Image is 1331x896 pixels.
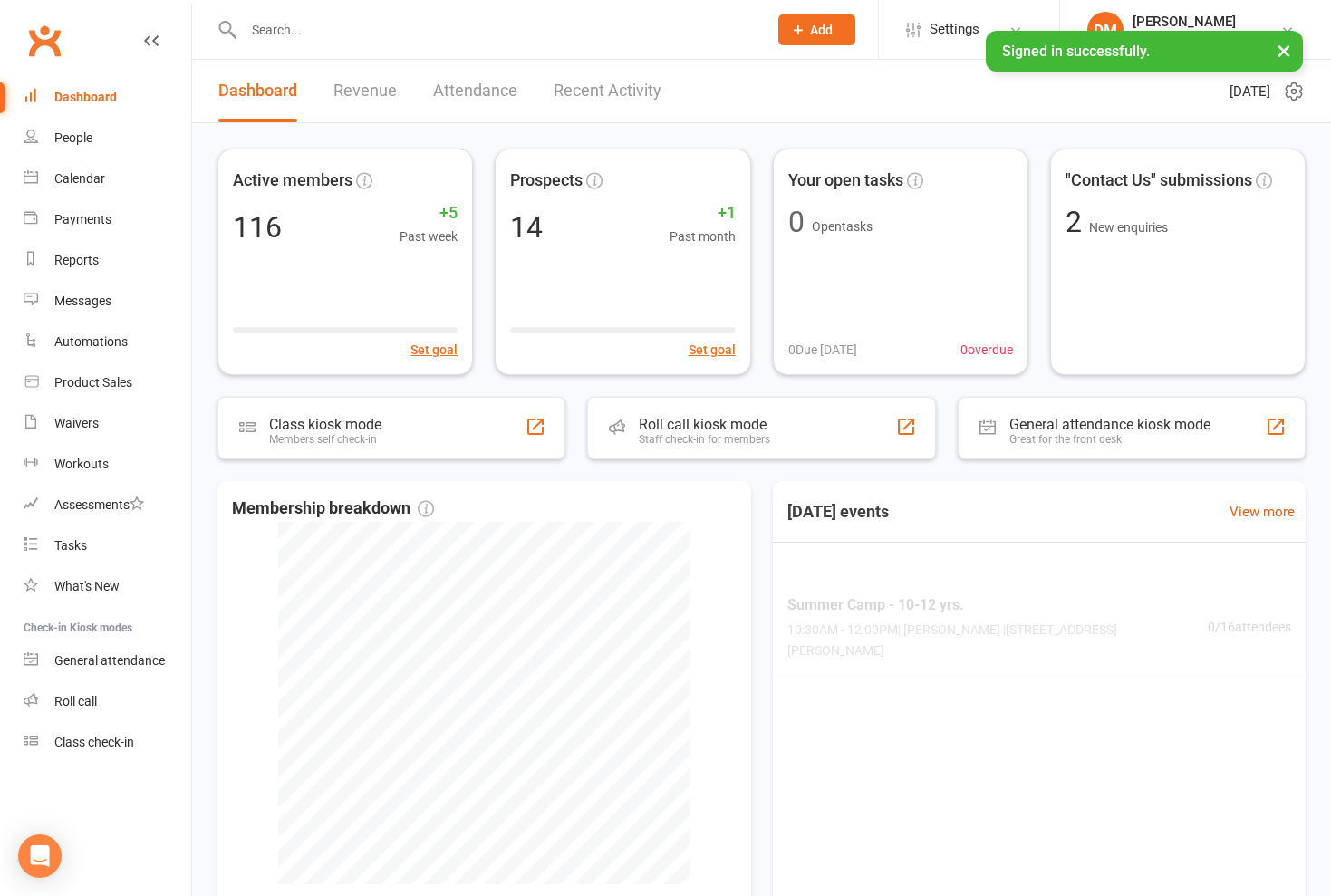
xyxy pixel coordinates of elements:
span: Past month [670,226,736,246]
span: 0 / 16 attendees [1208,617,1291,637]
a: Waivers [24,403,191,444]
span: New enquiries [1089,220,1168,235]
input: Search... [238,17,755,43]
span: 0 overdue [960,340,1013,360]
a: Payments [24,199,191,240]
div: DM [1087,12,1124,48]
button: × [1268,31,1300,70]
div: Open Intercom Messenger [18,834,62,878]
span: +5 [400,200,458,226]
span: 0 Due [DATE] [788,340,857,360]
div: Roll call [54,694,97,708]
div: Messages [54,294,111,308]
span: Settings [930,9,979,50]
span: +1 [670,200,736,226]
div: 116 [233,213,282,242]
span: Past week [400,226,458,246]
a: Calendar [24,159,191,199]
button: Set goal [689,340,736,360]
div: Roll call kiosk mode [639,416,770,433]
div: Tasks [54,538,87,553]
div: Reports [54,253,99,267]
button: Set goal [410,340,458,360]
div: ZenSport [1133,30,1236,46]
button: Add [778,14,855,45]
a: People [24,118,191,159]
div: Great for the front desk [1009,433,1210,446]
span: Add [810,23,833,37]
span: "Contact Us" submissions [1066,168,1252,194]
div: [PERSON_NAME] [1133,14,1236,30]
a: Automations [24,322,191,362]
a: What's New [24,566,191,607]
div: Assessments [54,497,144,512]
div: Class check-in [54,735,134,749]
div: Members self check-in [269,433,381,446]
div: Workouts [54,457,109,471]
a: Messages [24,281,191,322]
div: What's New [54,579,120,593]
a: Workouts [24,444,191,485]
a: Revenue [333,60,397,122]
a: Attendance [433,60,517,122]
a: Product Sales [24,362,191,403]
div: Payments [54,212,111,226]
h3: [DATE] events [773,496,903,528]
a: Assessments [24,485,191,525]
span: 2 [1066,205,1089,239]
div: Staff check-in for members [639,433,770,446]
span: Prospects [510,168,583,194]
div: Calendar [54,171,105,186]
a: Clubworx [22,18,67,63]
a: Roll call [24,681,191,722]
span: Your open tasks [788,168,903,194]
span: [DATE] [1230,81,1270,102]
div: 14 [510,213,543,242]
div: General attendance [54,653,165,668]
div: 0 [788,207,805,236]
a: Dashboard [24,77,191,118]
div: People [54,130,92,145]
a: Recent Activity [554,60,661,122]
a: Dashboard [218,60,297,122]
span: Membership breakdown [232,496,434,522]
a: General attendance kiosk mode [24,641,191,681]
span: Signed in successfully. [1002,43,1150,60]
div: Product Sales [54,375,132,390]
span: Open tasks [812,219,873,234]
a: Tasks [24,525,191,566]
div: Waivers [54,416,99,430]
span: 10:30AM - 12:00PM | [PERSON_NAME] | [STREET_ADDRESS][PERSON_NAME] [787,621,1209,661]
a: Reports [24,240,191,281]
div: Class kiosk mode [269,416,381,433]
div: Automations [54,334,128,349]
div: Dashboard [54,90,117,104]
span: Active members [233,168,352,194]
a: Class kiosk mode [24,722,191,763]
div: General attendance kiosk mode [1009,416,1210,433]
span: Summer Camp - 10-12 yrs. [787,593,1209,617]
a: View more [1230,501,1295,523]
